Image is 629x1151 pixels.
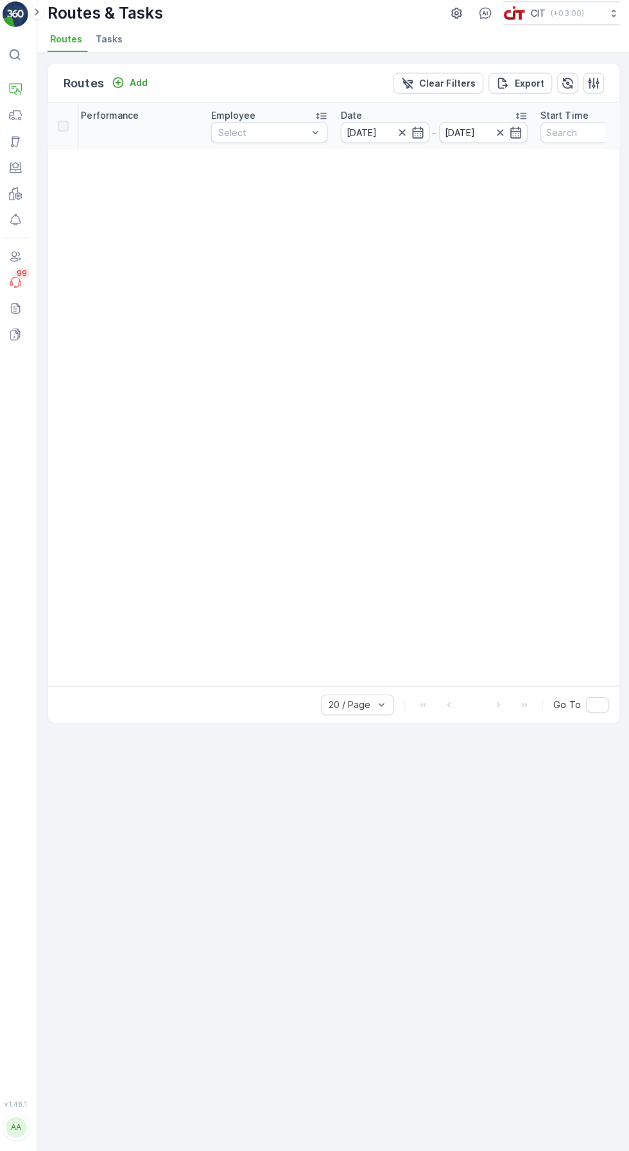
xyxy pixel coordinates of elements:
p: Start Time [540,117,587,130]
p: Routes [68,82,108,100]
input: dd/mm/yyyy [342,130,430,150]
span: Go To [553,700,580,713]
button: AA [8,1107,33,1141]
p: Select [221,134,309,146]
button: Add [110,83,157,98]
p: ( +03:00 ) [550,17,583,27]
p: Add [134,84,151,97]
a: 99 [8,275,33,301]
img: cit-logo_pOk6rL0.png [503,15,525,29]
span: Routes [55,41,87,54]
p: - [433,132,437,148]
img: logo [8,10,33,36]
p: CIT [530,15,545,28]
div: AA [11,1114,31,1134]
p: 99 [22,274,32,284]
p: Performance [85,117,142,130]
input: dd/mm/yyyy [440,130,528,150]
span: Tasks [99,41,126,54]
span: v 1.48.1 [8,1097,33,1105]
button: Clear Filters [394,81,483,101]
p: Clear Filters [420,85,476,98]
button: CIT(+03:00) [503,10,619,33]
p: Export [514,85,544,98]
button: Export [488,81,551,101]
p: Routes & Tasks [52,12,166,32]
p: Date [342,117,363,130]
p: Employee [214,117,258,130]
